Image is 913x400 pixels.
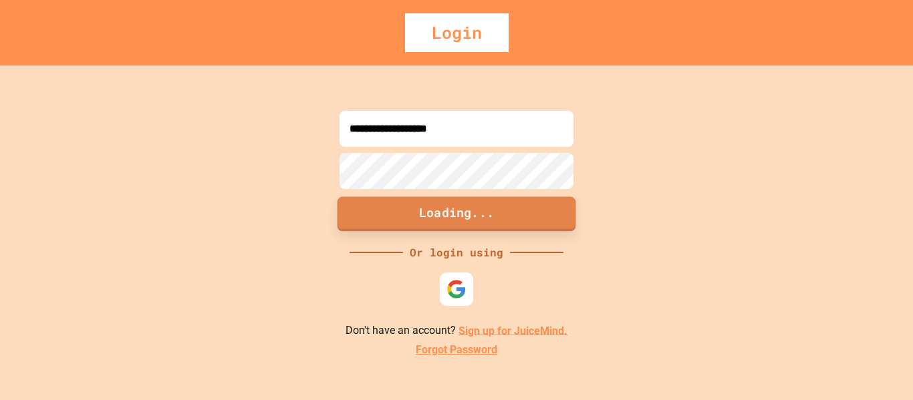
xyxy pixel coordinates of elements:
a: Forgot Password [416,342,497,358]
button: Loading... [338,196,576,231]
p: Don't have an account? [346,323,567,339]
div: Or login using [403,244,510,260]
img: google-icon.svg [446,279,467,299]
a: Sign up for JuiceMind. [459,324,567,337]
div: Login [405,13,509,52]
